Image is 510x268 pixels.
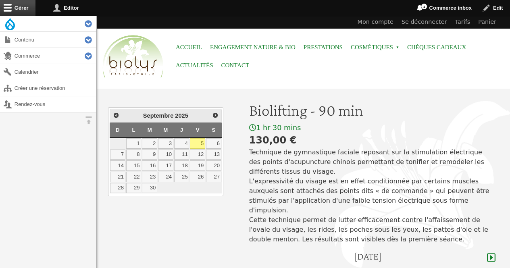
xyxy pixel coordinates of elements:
a: 8 [126,150,142,160]
span: Samedi [212,127,216,133]
img: Accueil [101,34,165,80]
header: Entête du site [97,16,510,85]
a: 13 [206,150,221,160]
a: 26 [190,172,205,182]
a: 30 [142,183,157,193]
button: Orientation horizontale [81,112,96,128]
a: 23 [142,172,157,182]
a: Mon compte [354,16,398,29]
span: » [396,46,399,49]
a: 14 [110,160,125,171]
a: 29 [126,183,142,193]
a: Précédent [111,110,121,120]
span: Vendredi [196,127,200,133]
a: 16 [142,160,157,171]
a: 1 [126,138,142,149]
a: Accueil [176,38,202,56]
a: 9 [142,150,157,160]
a: 18 [174,160,189,171]
span: Septembre [143,112,174,119]
span: Jeudi [180,127,183,133]
p: Technique de gymnastique faciale reposant sur la stimulation électrique des points d'acupuncture ... [249,148,495,244]
a: Actualités [176,56,213,75]
a: 21 [110,172,125,182]
span: Précédent [113,112,119,118]
a: 24 [158,172,173,182]
a: 12 [190,150,205,160]
a: 15 [126,160,142,171]
a: Chèques cadeaux [407,38,466,56]
a: Engagement Nature & Bio [210,38,296,56]
span: Mercredi [163,127,168,133]
a: 28 [110,183,125,193]
span: Cosmétiques [351,38,399,56]
a: 2 [142,138,157,149]
a: Se déconnecter [398,16,451,29]
span: 2025 [175,112,188,119]
a: Panier [474,16,500,29]
span: Mardi [148,127,152,133]
a: Contact [221,56,250,75]
a: 3 [158,138,173,149]
a: Prestations [304,38,343,56]
a: 22 [126,172,142,182]
span: Lundi [132,127,135,133]
a: Suivant [210,110,220,120]
a: 20 [206,160,221,171]
div: 1 hr 30 mins [249,123,495,133]
a: 17 [158,160,173,171]
h4: [DATE] [354,251,381,262]
a: 7 [110,150,125,160]
a: Tarifs [451,16,475,29]
span: Dimanche [116,127,120,133]
h1: Biolifting - 90 min [249,101,495,120]
a: 27 [206,172,221,182]
span: Suivant [212,112,219,118]
span: 1 [421,3,427,10]
a: 10 [158,150,173,160]
a: 5 [190,138,205,149]
a: 25 [174,172,189,182]
a: 19 [190,160,205,171]
div: 130,00 € [249,133,495,148]
a: 6 [206,138,221,149]
a: 4 [174,138,189,149]
a: 11 [174,150,189,160]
